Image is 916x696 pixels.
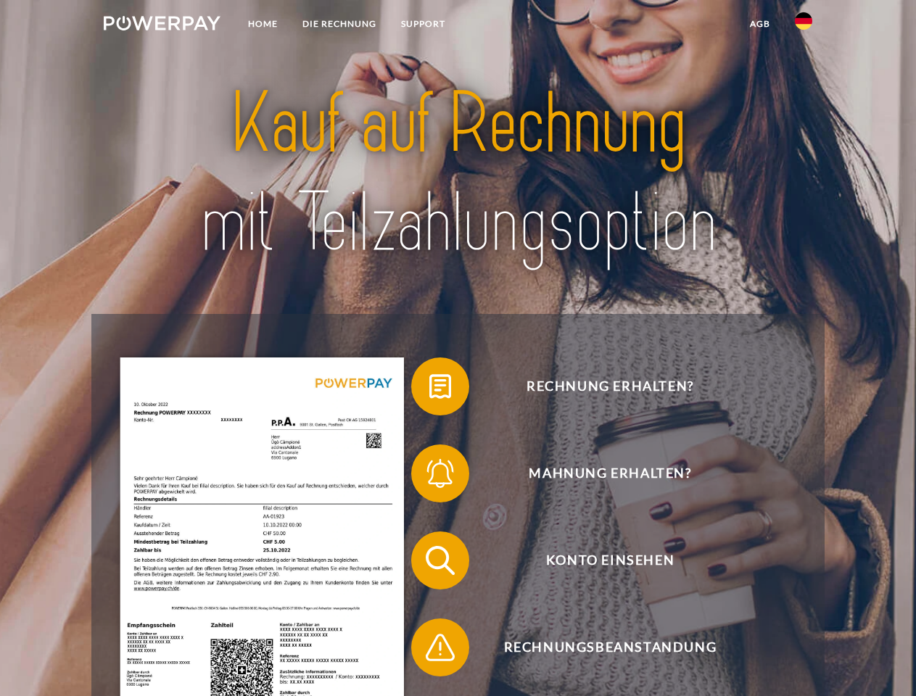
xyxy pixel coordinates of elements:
button: Mahnung erhalten? [411,444,788,502]
span: Mahnung erhalten? [432,444,788,502]
img: qb_bell.svg [422,455,458,492]
a: SUPPORT [389,11,458,37]
span: Konto einsehen [432,531,788,589]
a: DIE RECHNUNG [290,11,389,37]
img: qb_bill.svg [422,368,458,405]
button: Rechnung erhalten? [411,357,788,415]
img: qb_search.svg [422,542,458,579]
span: Rechnungsbeanstandung [432,618,788,676]
button: Konto einsehen [411,531,788,589]
a: agb [738,11,783,37]
img: title-powerpay_de.svg [139,70,777,278]
button: Rechnungsbeanstandung [411,618,788,676]
img: de [795,12,812,30]
img: logo-powerpay-white.svg [104,16,220,30]
img: qb_warning.svg [422,629,458,666]
span: Rechnung erhalten? [432,357,788,415]
a: Home [236,11,290,37]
